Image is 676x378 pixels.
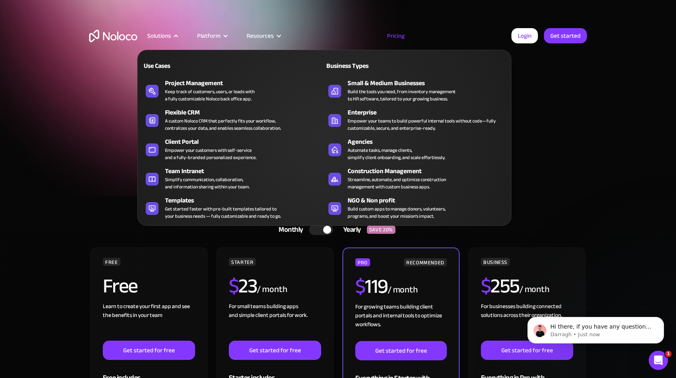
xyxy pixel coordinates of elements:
[404,258,447,266] div: RECOMMENDED
[142,106,324,133] a: Flexible CRMA custom Noloco CRM that perfectly fits your workflow,centralizes your data, and enab...
[142,135,324,163] a: Client PortalEmpower your customers with self-serviceand a fully-branded personalized experience.
[236,31,290,41] div: Resources
[103,341,195,360] a: Get started for free
[348,176,446,190] div: Streamline, automate, and optimize construction management with custom business apps.
[229,302,321,341] div: For small teams building apps and simple client portals for work. ‍
[515,300,676,356] iframe: Intercom notifications message
[142,194,324,221] a: TemplatesGet started faster with pre-built templates tailored toyour business needs — fully custo...
[165,117,281,132] div: A custom Noloco CRM that perfectly fits your workflow, centralizes your data, and enables seamles...
[333,224,367,236] div: Yearly
[388,284,418,296] div: / month
[324,106,507,133] a: EnterpriseEmpower your teams to build powerful internal tools without code—fully customizable, se...
[229,258,256,266] div: STARTER
[229,276,257,296] h2: 23
[355,341,447,360] a: Get started for free
[377,31,415,41] a: Pricing
[142,61,230,71] div: Use Cases
[142,56,324,75] a: Use Cases
[348,196,511,205] div: NGO & Non profit
[165,205,281,220] div: Get started faster with pre-built templates tailored to your business needs — fully customizable ...
[481,276,519,296] h2: 255
[103,302,195,341] div: Learn to create your first app and see the benefits in your team ‍
[348,137,511,147] div: Agencies
[649,351,668,370] iframe: Intercom live chat
[142,165,324,192] a: Team IntranetSimplify communication, collaboration,and information sharing within your team.
[348,147,445,161] div: Automate tasks, manage clients, simplify client onboarding, and scale effortlessly.
[147,31,171,41] div: Solutions
[348,205,446,220] div: Build custom apps to manage donors, volunteers, programs, and boost your mission’s impact.
[246,31,274,41] div: Resources
[355,302,447,341] div: For growing teams building client portals and internal tools to optimize workflows.
[355,276,388,296] h2: 119
[481,341,573,360] a: Get started for free
[324,77,507,104] a: Small & Medium BusinessesBuild the tools you need, from inventory managementto HR software, tailo...
[348,117,503,132] div: Empower your teams to build powerful internal tools without code—fully customizable, secure, and ...
[137,39,511,226] nav: Solutions
[348,88,456,102] div: Build the tools you need, from inventory management to HR software, tailored to your growing busi...
[324,165,507,192] a: Construction ManagementStreamline, automate, and optimize constructionmanagement with custom busi...
[519,283,550,296] div: / month
[165,176,250,190] div: Simplify communication, collaboration, and information sharing within your team.
[142,77,324,104] a: Project ManagementKeep track of customers, users, or leads witha fully customizable Noloco back o...
[481,302,573,341] div: For businesses building connected solutions across their organization. ‍
[348,78,511,88] div: Small & Medium Businesses
[324,56,507,75] a: Business Types
[355,258,370,266] div: PRO
[165,137,328,147] div: Client Portal
[165,147,257,161] div: Empower your customers with self-service and a fully-branded personalized experience.
[165,108,328,117] div: Flexible CRM
[324,194,507,221] a: NGO & Non profitBuild custom apps to manage donors, volunteers,programs, and boost your mission’s...
[229,267,239,305] span: $
[165,196,328,205] div: Templates
[481,267,491,305] span: $
[544,28,587,43] a: Get started
[229,341,321,360] a: Get started for free
[269,224,309,236] div: Monthly
[324,135,507,163] a: AgenciesAutomate tasks, manage clients,simplify client onboarding, and scale effortlessly.
[348,108,511,117] div: Enterprise
[355,268,365,305] span: $
[103,276,138,296] h2: Free
[165,88,255,102] div: Keep track of customers, users, or leads with a fully customizable Noloco back office app.
[89,30,137,42] a: home
[187,31,236,41] div: Platform
[103,258,120,266] div: FREE
[165,78,328,88] div: Project Management
[324,61,412,71] div: Business Types
[165,166,328,176] div: Team Intranet
[89,84,587,108] h1: A plan for organizations of all sizes
[481,258,510,266] div: BUSINESS
[367,226,395,234] div: SAVE 20%
[348,166,511,176] div: Construction Management
[511,28,538,43] a: Login
[137,31,187,41] div: Solutions
[257,283,287,296] div: / month
[197,31,220,41] div: Platform
[665,351,672,357] span: 1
